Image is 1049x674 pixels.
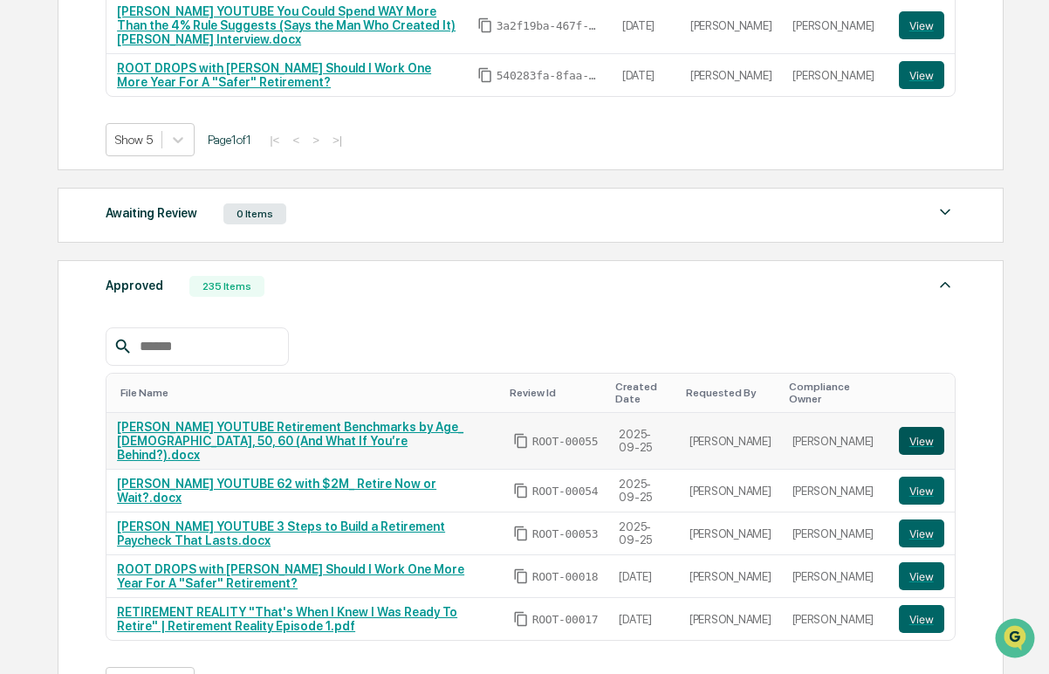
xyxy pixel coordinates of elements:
[782,54,888,96] td: [PERSON_NAME]
[679,555,782,598] td: [PERSON_NAME]
[106,202,197,224] div: Awaiting Review
[327,133,347,148] button: >|
[899,519,944,547] button: View
[59,151,221,165] div: We're available if you need us!
[899,605,944,633] button: View
[497,69,601,83] span: 540283fa-8faa-457a-8dfa-199e6ea518c2
[789,381,881,405] div: Toggle SortBy
[608,470,679,512] td: 2025-09-25
[782,470,888,512] td: [PERSON_NAME]
[17,134,49,165] img: 1746055101610-c473b297-6a78-478c-a979-82029cc54cd1
[899,61,944,89] button: View
[477,67,493,83] span: Copy Id
[532,435,599,449] span: ROOT-00055
[117,519,445,547] a: [PERSON_NAME] YOUTUBE 3 Steps to Build a Retirement Paycheck That Lasts.docx
[117,4,456,46] a: [PERSON_NAME] YOUTUBE You Could Spend WAY More Than the 4% Rule Suggests (Says the Man Who Create...
[532,613,599,627] span: ROOT-00017
[174,296,211,309] span: Pylon
[899,477,944,505] button: View
[899,562,944,590] button: View
[497,19,601,33] span: 3a2f19ba-467f-4641-8b39-0fe5f08842af
[117,420,463,462] a: [PERSON_NAME] YOUTUBE Retirement Benchmarks by Age_ [DEMOGRAPHIC_DATA], 50, 60 (And What If You’r...
[144,220,216,237] span: Attestations
[608,598,679,640] td: [DATE]
[782,598,888,640] td: [PERSON_NAME]
[120,387,496,399] div: Toggle SortBy
[532,485,599,499] span: ROOT-00054
[899,11,944,39] button: View
[513,483,529,499] span: Copy Id
[679,470,782,512] td: [PERSON_NAME]
[106,274,163,297] div: Approved
[297,139,318,160] button: Start new chat
[680,54,783,96] td: [PERSON_NAME]
[117,605,457,633] a: RETIREMENT REALITY "That's When I Knew I Was Ready To Retire" | Retirement Reality Episode 1.pdf
[513,433,529,449] span: Copy Id
[10,213,120,244] a: 🖐️Preclearance
[679,413,782,470] td: [PERSON_NAME]
[287,133,305,148] button: <
[782,413,888,470] td: [PERSON_NAME]
[782,512,888,555] td: [PERSON_NAME]
[17,255,31,269] div: 🔎
[35,220,113,237] span: Preclearance
[679,512,782,555] td: [PERSON_NAME]
[189,276,264,297] div: 235 Items
[608,555,679,598] td: [DATE]
[615,381,672,405] div: Toggle SortBy
[935,202,956,223] img: caret
[120,213,223,244] a: 🗄️Attestations
[608,413,679,470] td: 2025-09-25
[679,598,782,640] td: [PERSON_NAME]
[123,295,211,309] a: Powered byPylon
[17,37,318,65] p: How can we help?
[899,427,944,455] button: View
[612,54,680,96] td: [DATE]
[117,477,436,505] a: [PERSON_NAME] YOUTUBE 62 with $2M_ Retire Now or Wait?.docx
[307,133,325,148] button: >
[35,253,110,271] span: Data Lookup
[127,222,141,236] div: 🗄️
[782,555,888,598] td: [PERSON_NAME]
[513,611,529,627] span: Copy Id
[477,17,493,33] span: Copy Id
[223,203,286,224] div: 0 Items
[686,387,775,399] div: Toggle SortBy
[513,568,529,584] span: Copy Id
[208,133,251,147] span: Page 1 of 1
[902,387,948,399] div: Toggle SortBy
[532,570,599,584] span: ROOT-00018
[264,133,285,148] button: |<
[117,61,431,89] a: ROOT DROPS with [PERSON_NAME] Should I Work One More Year For A "Safer" Retirement?
[117,562,464,590] a: ROOT DROPS with [PERSON_NAME] Should I Work One More Year For A "Safer" Retirement?
[993,616,1040,664] iframe: Open customer support
[10,246,117,278] a: 🔎Data Lookup
[59,134,286,151] div: Start new chat
[510,387,602,399] div: Toggle SortBy
[17,222,31,236] div: 🖐️
[532,527,599,541] span: ROOT-00053
[608,512,679,555] td: 2025-09-25
[513,526,529,541] span: Copy Id
[935,274,956,295] img: caret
